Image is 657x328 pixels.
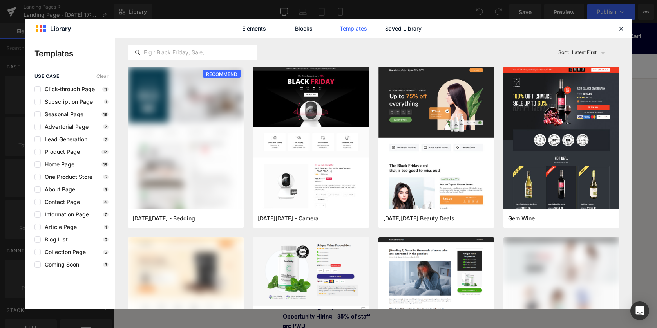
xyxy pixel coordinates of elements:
p: 5 [103,175,109,179]
button: Search [395,4,415,22]
p: Templates [34,48,115,59]
p: 1 [104,225,109,229]
a: Explore Template [237,208,307,224]
span: Subscription Page [41,99,93,105]
a: Canvas [69,37,98,48]
p: 5 [103,250,109,254]
a: Saved Library [385,19,422,38]
span: Contact Page [41,199,80,205]
span: use case [34,74,59,79]
a: Joint Community Project [389,37,459,48]
span: Login / Signup [431,3,469,13]
a: Templates [335,19,372,38]
p: Latest First [572,49,597,56]
span: Black Friday - Camera [258,215,319,222]
p: 7 [103,212,109,217]
span: Sort: [558,50,569,55]
p: 3 [103,262,109,267]
a: My account [431,11,469,23]
span: RECOMMEND [203,70,241,79]
span: About Page [41,186,75,193]
span: One Product Store [41,174,92,180]
span: Black Friday Beauty Deals [383,215,454,222]
p: Start building your page [49,113,494,122]
p: 1 [104,99,109,104]
p: 2 [103,124,109,129]
span: Information Page [41,211,89,218]
span: Cyber Monday - Bedding [132,215,195,222]
span: 0 [503,5,511,13]
p: 0 [103,237,109,242]
a: About [PERSON_NAME] [205,37,278,48]
p: 4 [103,200,109,204]
span: Coming Soon [41,261,79,268]
span: Seasonal Page [41,111,83,117]
p: 18 [101,112,109,117]
a: Resources [291,37,327,48]
a: Blocks [285,19,322,38]
p: 18 [101,162,109,167]
img: Robship [16,6,71,20]
p: Secure payments [440,270,486,279]
span: Home Page [41,161,74,168]
p: or Drag & Drop elements from left sidebar [49,230,494,236]
input: E.g.: Black Friday, Sale,... [128,48,257,57]
span: Lead Generation [41,136,87,142]
span: Blog List [41,236,68,243]
p: 5 [103,187,109,192]
a: Rope / Rigging [146,37,192,48]
button: Latest FirstSort:Latest First [555,45,620,60]
span: Click-through Page [41,86,95,92]
p: Free delivery worldwide on orders over $250USD [34,270,123,288]
a: Where to Buy [341,37,376,48]
span: Gem Wine [508,215,535,222]
span: Cart [516,9,528,16]
p: 12 [101,150,109,154]
a: Elements [235,19,273,38]
a: Sailing Gear [16,37,56,48]
p: Questions? Let us know! [304,270,371,279]
a: Contact [473,37,493,48]
a: 0 Cart [496,7,528,19]
span: Product Page [41,149,80,155]
input: Search... [86,4,330,22]
span: Collection Page [41,249,86,255]
span: Article Page [41,224,77,230]
p: Socially Responsible Manufacturing - Equal Opportunity Hiring - 35% of staff are PWD [170,270,259,307]
span: Advertorial Page [41,124,89,130]
span: Clear [96,74,109,79]
p: 2 [103,137,109,142]
div: Open Intercom Messenger [630,301,649,320]
a: Sails [111,37,132,48]
p: 11 [102,87,109,92]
